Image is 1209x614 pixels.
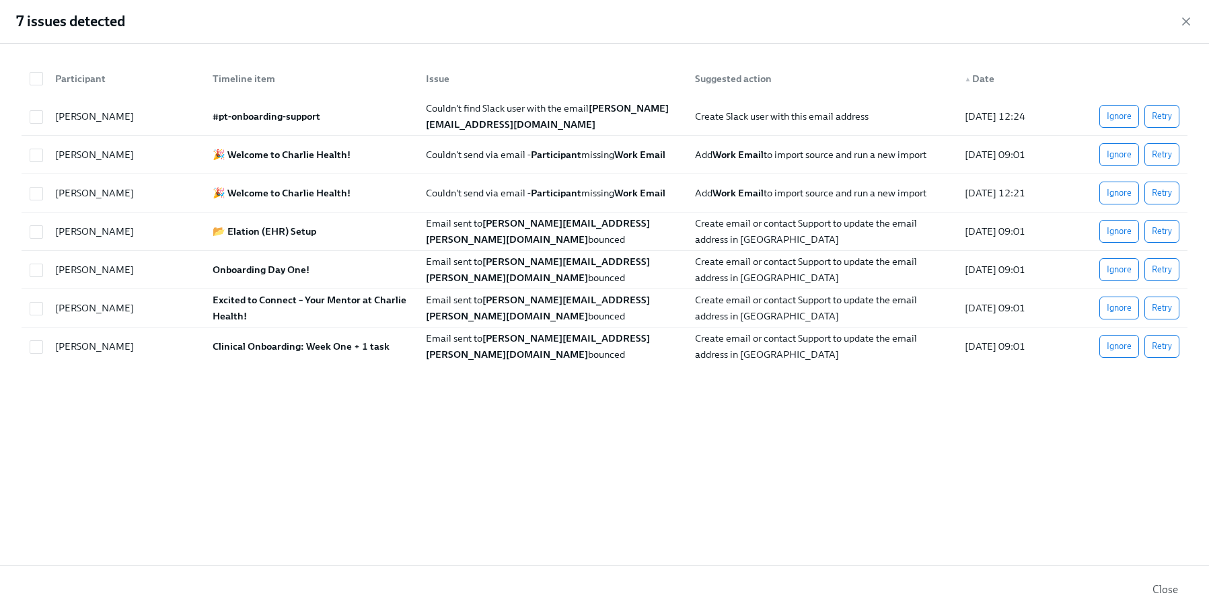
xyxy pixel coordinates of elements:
span: Retry [1152,110,1172,123]
button: Retry [1144,182,1179,204]
span: Retry [1152,225,1172,238]
strong: #pt-onboarding-support [213,110,320,122]
strong: Work Email [712,149,764,161]
span: Retry [1152,148,1172,161]
strong: 🎉 Welcome to Charlie Health! [213,187,351,199]
div: ▲Date [954,65,1078,92]
button: Retry [1144,105,1179,128]
span: Ignore [1107,301,1132,315]
span: Ignore [1107,340,1132,353]
div: [PERSON_NAME]Excited to Connect – Your Mentor at Charlie Health!Email sent to[PERSON_NAME][EMAIL_... [22,289,1187,328]
div: [PERSON_NAME]Onboarding Day One!Email sent to[PERSON_NAME][EMAIL_ADDRESS][PERSON_NAME][DOMAIN_NAM... [22,251,1187,289]
div: Issue [420,71,685,87]
button: Retry [1144,143,1179,166]
span: Ignore [1107,225,1132,238]
h2: 7 issues detected [16,11,125,32]
strong: Participant [531,187,581,199]
div: Suggested action [690,71,954,87]
span: Retry [1152,263,1172,276]
button: Retry [1144,335,1179,358]
div: [DATE] 09:01 [959,223,1078,239]
div: Participant [44,65,202,92]
div: [DATE] 09:01 [959,262,1078,278]
strong: 🎉 Welcome to Charlie Health! [213,149,351,161]
div: [PERSON_NAME] [50,185,202,201]
button: Ignore [1099,297,1139,319]
span: Retry [1152,340,1172,353]
div: [DATE] 09:01 [959,338,1078,354]
span: Add to import source and run a new import [695,187,926,199]
div: [PERSON_NAME] [50,262,202,278]
div: Issue [415,65,685,92]
span: Retry [1152,301,1172,315]
div: [PERSON_NAME] [50,147,202,163]
div: [DATE] 09:01 [959,300,1078,316]
span: Create Slack user with this email address [695,110,869,122]
div: [PERSON_NAME]🎉 Welcome to Charlie Health!Couldn't send via email -ParticipantmissingWork EmailAdd... [22,174,1187,213]
button: Ignore [1099,220,1139,243]
strong: Clinical Onboarding: Week One + 1 task [213,340,390,352]
button: Ignore [1099,143,1139,166]
div: [PERSON_NAME] [50,338,202,354]
div: Participant [50,71,202,87]
span: Couldn't send via email - missing [426,187,665,199]
button: Ignore [1099,182,1139,204]
button: Close [1143,576,1187,603]
div: Suggested action [684,65,954,92]
strong: Work Email [712,187,764,199]
div: [PERSON_NAME] [50,300,202,316]
strong: Work Email [614,187,665,199]
div: Date [959,71,1078,87]
strong: Work Email [614,149,665,161]
div: [PERSON_NAME] [50,108,202,124]
span: ▲ [965,76,972,83]
div: [PERSON_NAME] [50,223,202,239]
button: Retry [1144,297,1179,319]
strong: Participant [531,149,581,161]
div: [DATE] 12:24 [959,108,1078,124]
div: Timeline item [202,65,415,92]
span: Ignore [1107,186,1132,200]
span: Add to import source and run a new import [695,149,926,161]
button: Retry [1144,258,1179,281]
span: Ignore [1107,263,1132,276]
span: Ignore [1107,148,1132,161]
button: Ignore [1099,105,1139,128]
button: Retry [1144,220,1179,243]
span: Retry [1152,186,1172,200]
div: [PERSON_NAME]Clinical Onboarding: Week One + 1 taskEmail sent to[PERSON_NAME][EMAIL_ADDRESS][PERS... [22,328,1187,365]
span: Ignore [1107,110,1132,123]
button: Ignore [1099,335,1139,358]
div: [DATE] 09:01 [959,147,1078,163]
div: [PERSON_NAME]🎉 Welcome to Charlie Health!Couldn't send via email -ParticipantmissingWork EmailAdd... [22,136,1187,174]
div: [PERSON_NAME]📂 Elation (EHR) SetupEmail sent to[PERSON_NAME][EMAIL_ADDRESS][PERSON_NAME][DOMAIN_N... [22,213,1187,251]
div: [PERSON_NAME]#pt-onboarding-supportCouldn't find Slack user with the email[PERSON_NAME][EMAIL_ADD... [22,98,1187,136]
div: Timeline item [207,71,415,87]
button: Ignore [1099,258,1139,281]
span: Close [1152,583,1178,597]
span: Couldn't send via email - missing [426,149,665,161]
div: [DATE] 12:21 [959,185,1078,201]
strong: Onboarding Day One! [213,264,309,276]
strong: 📂 Elation (EHR) Setup [213,225,316,237]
